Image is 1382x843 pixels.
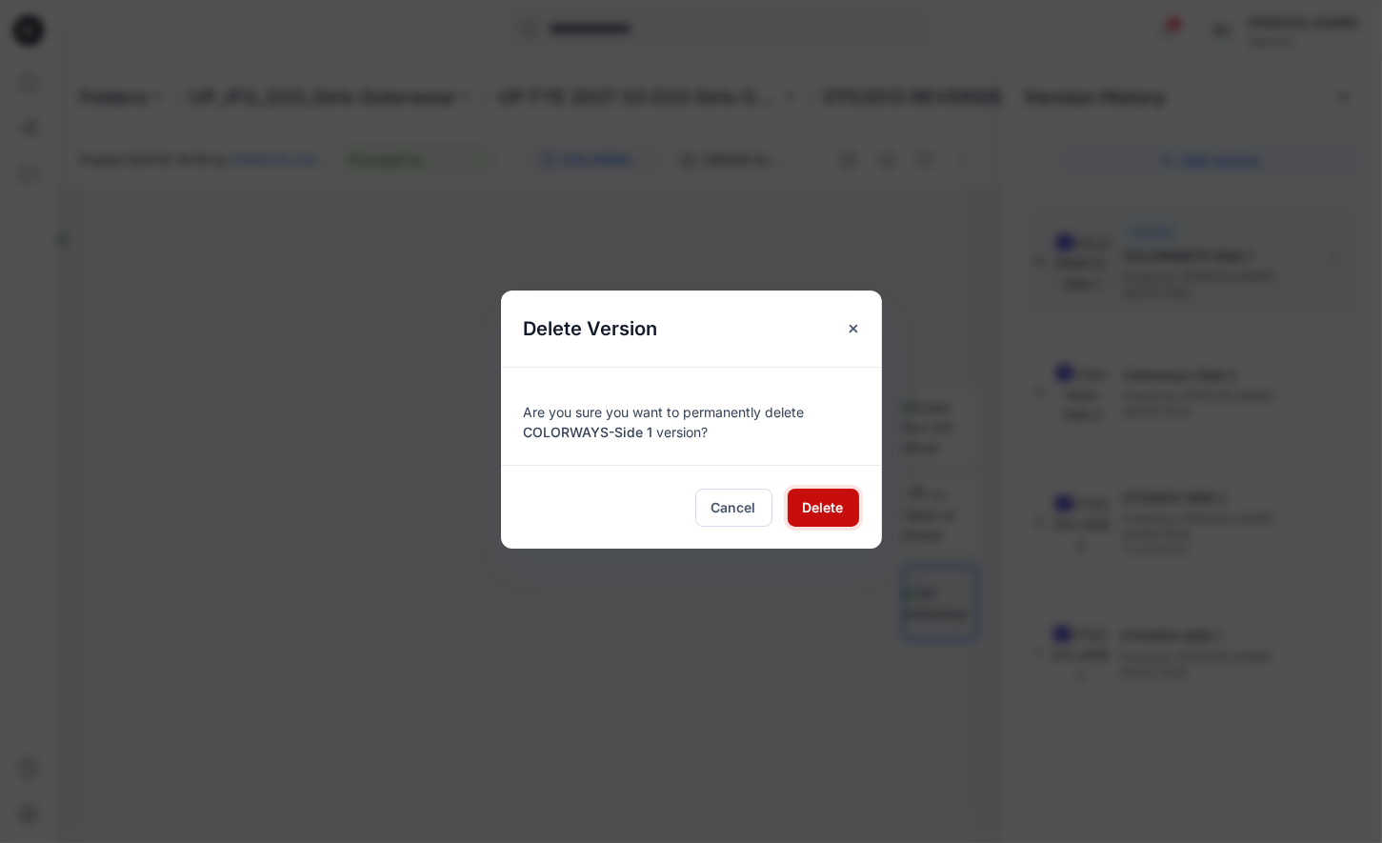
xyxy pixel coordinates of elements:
div: Are you sure you want to permanently delete version? [524,391,859,442]
span: Cancel [711,497,756,517]
span: Delete [803,497,844,517]
span: COLORWAYS-Side 1 [524,424,653,440]
button: Close [836,311,871,346]
button: Cancel [695,489,772,527]
h5: Delete Version [501,291,681,367]
button: Delete [788,489,859,527]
